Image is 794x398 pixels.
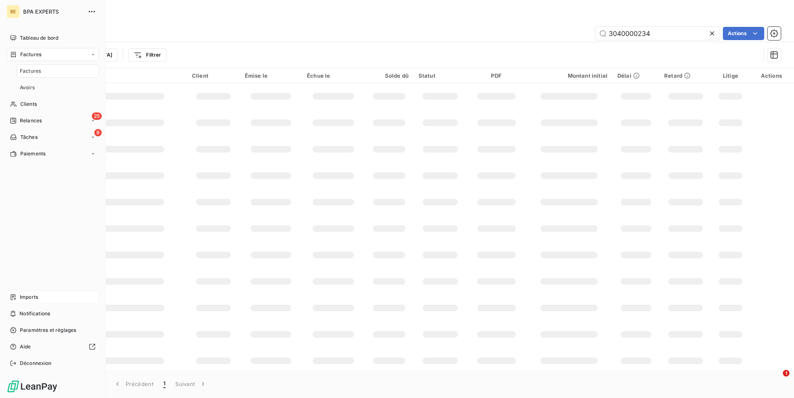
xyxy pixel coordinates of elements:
[7,340,99,353] a: Aide
[20,327,76,334] span: Paramètres et réglages
[158,375,170,393] button: 1
[307,72,360,79] div: Échue le
[20,51,41,58] span: Factures
[20,293,38,301] span: Imports
[472,72,521,79] div: PDF
[664,72,707,79] div: Retard
[20,67,41,75] span: Factures
[723,27,764,40] button: Actions
[754,72,789,79] div: Actions
[94,129,102,136] span: 9
[192,72,235,79] div: Client
[783,370,789,377] span: 1
[20,100,37,108] span: Clients
[617,72,654,79] div: Délai
[20,117,42,124] span: Relances
[766,370,786,390] iframe: Intercom live chat
[20,150,45,157] span: Paiements
[92,112,102,120] span: 25
[163,380,165,388] span: 1
[595,27,720,40] input: Rechercher
[128,48,166,62] button: Filtrer
[7,380,58,393] img: Logo LeanPay
[717,72,744,79] div: Litige
[20,360,52,367] span: Déconnexion
[20,84,35,91] span: Avoirs
[19,310,50,317] span: Notifications
[20,34,58,42] span: Tableau de bord
[20,133,38,141] span: Tâches
[245,72,297,79] div: Émise le
[419,72,462,79] div: Statut
[7,5,20,18] div: BE
[20,343,31,350] span: Aide
[370,72,409,79] div: Solde dû
[108,375,158,393] button: Précédent
[23,8,83,15] span: BPA EXPERTS
[170,375,212,393] button: Suivant
[531,72,607,79] div: Montant initial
